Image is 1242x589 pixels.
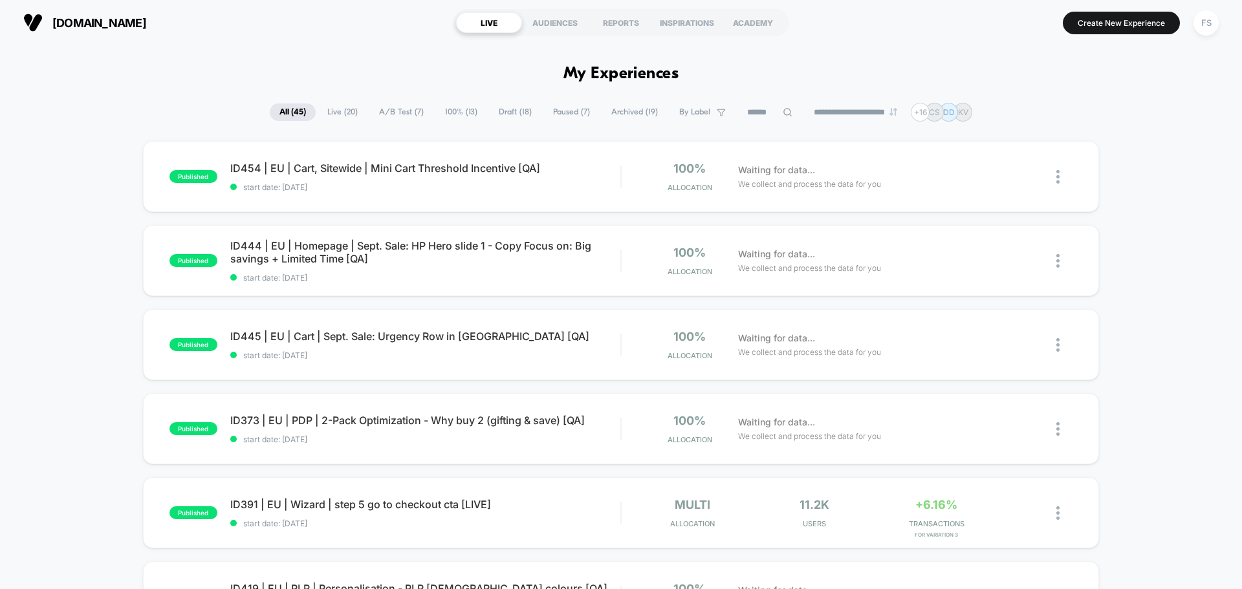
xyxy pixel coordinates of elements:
span: We collect and process the data for you [738,178,881,190]
div: REPORTS [588,12,654,33]
div: LIVE [456,12,522,33]
span: Waiting for data... [738,331,815,345]
p: DD [943,107,955,117]
img: close [1056,170,1060,184]
span: ID445 | EU | Cart | Sept. Sale: Urgency Row in [GEOGRAPHIC_DATA] [QA] [230,330,620,343]
span: Users [757,519,873,528]
div: AUDIENCES [522,12,588,33]
span: published [169,338,217,351]
span: ID391 | EU | Wizard | step 5 go to checkout cta [LIVE] [230,498,620,511]
span: start date: [DATE] [230,519,620,528]
span: start date: [DATE] [230,434,620,444]
span: Allocation [670,519,715,528]
div: + 16 [911,103,930,122]
span: Allocation [668,183,712,192]
div: FS [1193,10,1219,36]
img: end [889,108,897,116]
div: INSPIRATIONS [654,12,720,33]
span: published [169,170,217,183]
span: We collect and process the data for you [738,430,881,442]
span: Waiting for data... [738,415,815,429]
img: close [1056,338,1060,352]
span: multi [675,498,710,511]
button: FS [1190,10,1223,36]
span: All ( 45 ) [270,103,316,121]
span: 100% ( 13 ) [435,103,487,121]
span: Waiting for data... [738,247,815,261]
button: [DOMAIN_NAME] [19,12,150,33]
span: for Variation 3 [878,531,994,538]
span: Live ( 20 ) [318,103,367,121]
span: 11.2k [800,498,829,511]
span: Archived ( 19 ) [602,103,668,121]
img: close [1056,422,1060,436]
span: start date: [DATE] [230,350,620,360]
span: We collect and process the data for you [738,346,881,358]
span: Draft ( 18 ) [489,103,541,121]
div: ACADEMY [720,12,786,33]
span: published [169,254,217,267]
span: Allocation [668,351,712,360]
span: Waiting for data... [738,163,815,177]
p: CS [929,107,940,117]
span: ID454 | EU | Cart, Sitewide | Mini Cart Threshold Incentive [QA] [230,162,620,175]
span: +6.16% [915,498,957,511]
span: [DOMAIN_NAME] [52,16,146,30]
span: ID444 | EU | Homepage | Sept. Sale: HP Hero slide 1 - Copy Focus on: Big savings + Limited Time [QA] [230,239,620,265]
p: KV [958,107,968,117]
span: Allocation [668,267,712,276]
span: 100% [673,414,706,427]
img: close [1056,506,1060,520]
img: close [1056,254,1060,268]
img: Visually logo [23,13,43,32]
span: published [169,506,217,519]
span: We collect and process the data for you [738,262,881,274]
span: start date: [DATE] [230,273,620,283]
button: Create New Experience [1063,12,1180,34]
h1: My Experiences [563,65,679,83]
span: start date: [DATE] [230,182,620,192]
span: 100% [673,162,706,175]
span: published [169,422,217,435]
span: ID373 | EU | PDP | 2-Pack Optimization - Why buy 2 (gifting & save) [QA] [230,414,620,427]
span: 100% [673,330,706,343]
span: Paused ( 7 ) [543,103,600,121]
span: Allocation [668,435,712,444]
span: TRANSACTIONS [878,519,994,528]
span: 100% [673,246,706,259]
span: By Label [679,107,710,117]
span: A/B Test ( 7 ) [369,103,433,121]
